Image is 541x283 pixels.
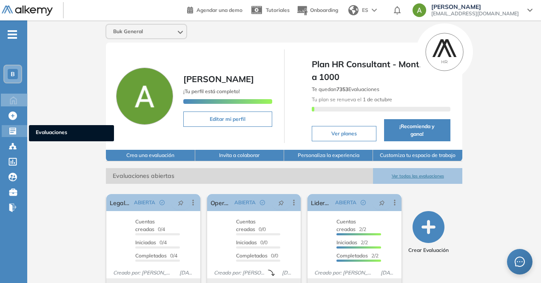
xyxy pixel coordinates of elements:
i: - [8,34,17,35]
span: ABIERTA [335,199,356,206]
span: 2/2 [336,218,366,232]
span: 2/2 [336,252,379,259]
span: Completados [135,252,167,259]
span: check-circle [260,200,265,205]
button: Editar mi perfil [183,111,272,127]
a: Operaciones | [GEOGRAPHIC_DATA] [211,194,231,211]
span: B [11,71,15,77]
span: Iniciadas [336,239,357,246]
span: Crear Evaluación [408,246,449,254]
span: Buk General [113,28,143,35]
button: Ver todas las evaluaciones [373,168,462,184]
button: ¡Recomienda y gana! [384,119,450,141]
span: Cuentas creadas [236,218,256,232]
button: Crear Evaluación [408,211,449,254]
b: 1 de octubre [362,96,392,103]
span: message [515,257,525,267]
span: check-circle [361,200,366,205]
span: Creado por: [PERSON_NAME] [110,269,176,277]
span: pushpin [278,199,284,206]
span: Completados [336,252,368,259]
span: Agendar una demo [196,7,242,13]
span: 0/4 [135,239,167,246]
span: pushpin [379,199,385,206]
span: Creado por: [PERSON_NAME] [311,269,377,277]
button: Onboarding [296,1,338,20]
b: 7353 [336,86,348,92]
button: Personaliza la experiencia [284,150,373,161]
a: Liderazgo | Col [311,194,332,211]
span: check-circle [159,200,165,205]
span: Onboarding [310,7,338,13]
span: Creado por: [PERSON_NAME] [211,269,268,277]
span: [PERSON_NAME] [431,3,519,10]
img: arrow [372,9,377,12]
span: Evaluaciones abiertas [106,168,373,184]
span: Te quedan Evaluaciones [312,86,379,92]
span: [DATE] [176,269,197,277]
span: [EMAIL_ADDRESS][DOMAIN_NAME] [431,10,519,17]
span: [DATE] [377,269,398,277]
span: ¡Tu perfil está completo! [183,88,240,94]
span: Iniciadas [135,239,156,246]
img: world [348,5,359,15]
button: Invita a colaborar [195,150,284,161]
span: Completados [236,252,268,259]
span: 0/0 [236,218,266,232]
span: ABIERTA [134,199,155,206]
span: 0/0 [236,239,268,246]
img: Foto de perfil [116,68,173,125]
button: Crea una evaluación [106,150,195,161]
a: Legal | CORP [110,194,131,211]
span: Cuentas creadas [135,218,155,232]
span: Evaluaciones [36,129,107,138]
span: 0/0 [236,252,278,259]
button: Ver planes [312,126,376,141]
span: ABIERTA [234,199,256,206]
span: 2/2 [336,239,368,246]
span: [PERSON_NAME] [183,74,254,84]
button: pushpin [171,196,190,209]
span: Tutoriales [266,7,290,13]
span: Cuentas creadas [336,218,356,232]
span: pushpin [178,199,184,206]
span: 0/4 [135,218,165,232]
a: Agendar una demo [187,4,242,14]
button: pushpin [272,196,290,209]
span: Iniciadas [236,239,257,246]
span: Tu plan se renueva el [312,96,392,103]
span: ES [362,6,368,14]
span: Plan HR Consultant - Month - 701 a 1000 [312,58,450,83]
span: 0/4 [135,252,177,259]
span: [DATE] [279,269,297,277]
button: pushpin [373,196,391,209]
button: Customiza tu espacio de trabajo [373,150,462,161]
img: Logo [2,6,53,16]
